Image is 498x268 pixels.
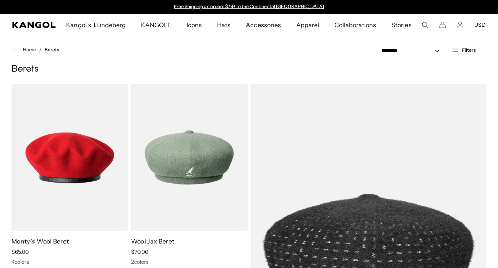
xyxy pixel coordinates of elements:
a: Hats [209,14,238,36]
span: Hats [217,14,230,36]
a: Free Shipping on orders $79+ to the Continental [GEOGRAPHIC_DATA] [174,3,324,9]
span: $65.00 [11,248,29,255]
select: Sort by: Featured [378,47,447,55]
a: Accessories [238,14,288,36]
button: USD [474,21,486,28]
span: KANGOLF [141,14,171,36]
li: / [36,45,42,54]
span: Kangol x J.Lindeberg [66,14,126,36]
span: Collaborations [334,14,376,36]
div: 2 colors [131,258,248,265]
div: Announcement [170,4,328,10]
a: Apparel [289,14,327,36]
img: Monty® Wool Beret [11,84,128,231]
a: Home [15,46,36,53]
span: Accessories [246,14,281,36]
span: Icons [187,14,202,36]
a: Kangol x J.Lindeberg [58,14,133,36]
a: Account [457,21,464,28]
a: KANGOLF [133,14,179,36]
summary: Search here [422,21,428,28]
a: Icons [179,14,209,36]
a: Collaborations [327,14,384,36]
span: Home [21,47,36,52]
a: Wool Jax Beret [131,237,174,245]
a: Kangol [12,22,56,28]
span: Stories [391,14,411,36]
a: Monty® Wool Beret [11,237,69,245]
span: Filters [462,47,476,53]
img: Wool Jax Beret [131,84,248,231]
button: Open filters [447,47,480,54]
div: 4 colors [11,258,128,265]
a: Stories [384,14,419,36]
div: 1 of 2 [170,4,328,10]
span: Apparel [296,14,319,36]
a: Berets [45,47,59,52]
span: $70.00 [131,248,148,255]
h1: Berets [11,64,487,75]
slideshow-component: Announcement bar [170,4,328,10]
button: Cart [439,21,446,28]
